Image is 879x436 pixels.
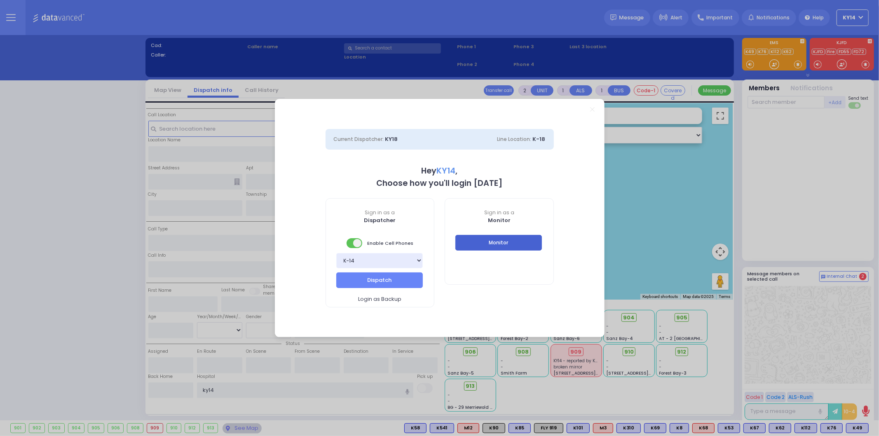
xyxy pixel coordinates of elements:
b: Monitor [488,216,511,224]
span: Enable Cell Phones [347,237,413,249]
b: Choose how you'll login [DATE] [377,178,503,189]
span: K-18 [533,135,546,143]
b: Dispatcher [364,216,396,224]
span: Current Dispatcher: [334,136,384,143]
span: Sign in as a [445,209,553,216]
button: Monitor [455,235,542,251]
b: Hey , [422,165,458,176]
span: Sign in as a [326,209,434,216]
span: KY18 [385,135,398,143]
span: Login as Backup [358,295,401,303]
button: Dispatch [336,272,423,288]
span: KY14 [437,165,456,176]
a: Close [590,107,595,112]
span: Line Location: [497,136,532,143]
